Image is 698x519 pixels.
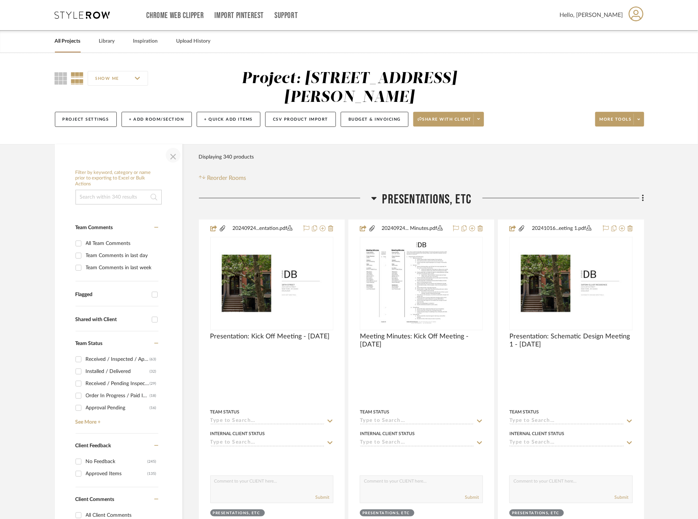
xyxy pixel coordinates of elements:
a: Import Pinterest [214,13,264,19]
span: Meeting Minutes: Kick Off Meeting - [DATE] [360,333,483,349]
div: (32) [150,366,157,377]
span: Team Status [76,341,103,346]
span: More tools [600,117,632,128]
div: Internal Client Status [210,430,265,437]
button: Close [166,148,180,163]
div: (18) [150,390,157,402]
button: 20240924... Minutes.pdf [376,224,449,233]
div: Internal Client Status [360,430,415,437]
div: Team Comments in last week [86,262,157,274]
input: Type to Search… [509,440,624,447]
span: Presentations, ETC [382,192,472,207]
div: Project: [STREET_ADDRESS][PERSON_NAME] [242,71,457,105]
button: More tools [595,112,644,127]
div: Team Status [210,409,240,415]
h6: Filter by keyword, category or name prior to exporting to Excel or Bulk Actions [76,170,162,187]
button: + Quick Add Items [197,112,261,127]
button: Submit [315,494,329,501]
div: Received / Inspected / Approved [86,353,150,365]
input: Search within 340 results [76,190,162,205]
a: Inspiration [133,36,158,46]
div: Team Status [509,409,539,415]
div: No Feedback [86,456,148,468]
div: Flagged [76,292,148,298]
a: Support [274,13,298,19]
span: Reorder Rooms [207,174,246,182]
div: Order In Progress / Paid In Full w/ Freight, No Balance due [86,390,150,402]
div: (16) [150,402,157,414]
div: All Team Comments [86,238,157,249]
button: CSV Product Import [265,112,336,127]
span: Hello, [PERSON_NAME] [560,11,623,19]
a: See More + [74,414,158,426]
span: Client Comments [76,497,115,502]
div: Presentations, ETC [512,511,560,516]
a: Chrome Web Clipper [147,13,204,19]
div: Shared with Client [76,317,148,323]
button: Project Settings [55,112,117,127]
button: 20240924...entation.pdf [226,224,299,233]
button: + Add Room/Section [122,112,192,127]
div: Displaying 340 products [199,150,254,164]
button: 20241016...eeting 1.pdf [525,224,598,233]
div: Internal Client Status [509,430,564,437]
a: Upload History [176,36,211,46]
input: Type to Search… [509,418,624,425]
div: (135) [148,468,157,480]
input: Type to Search… [360,440,474,447]
img: Meeting Minutes: Kick Off Meeting - 09.24.2024 [386,238,457,330]
div: Received / Pending Inspection [86,378,150,390]
button: Share with client [413,112,484,127]
div: Presentations, ETC [362,511,410,516]
button: Reorder Rooms [199,174,246,182]
a: Library [99,36,115,46]
div: Approval Pending [86,402,150,414]
img: Presentation: Schematic Design Meeting 1 - 10.16.2024 [510,244,632,323]
input: Type to Search… [360,418,474,425]
div: Team Status [360,409,389,415]
span: Presentation: Schematic Design Meeting 1 - [DATE] [509,333,632,349]
div: (29) [150,378,157,390]
img: Presentation: Kick Off Meeting - 09.24.2024 [211,244,333,323]
div: Team Comments in last day [86,250,157,262]
span: Presentation: Kick Off Meeting - [DATE] [210,333,330,341]
span: Team Comments [76,225,113,230]
input: Type to Search… [210,440,325,447]
div: Installed / Delivered [86,366,150,377]
input: Type to Search… [210,418,325,425]
div: Presentations, ETC [213,511,260,516]
span: Client Feedback [76,443,111,448]
span: Share with client [418,117,471,128]
button: Submit [465,494,479,501]
div: Approved Items [86,468,148,480]
a: All Projects [55,36,81,46]
div: (63) [150,353,157,365]
button: Budget & Invoicing [341,112,408,127]
button: Submit [615,494,629,501]
div: (245) [148,456,157,468]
